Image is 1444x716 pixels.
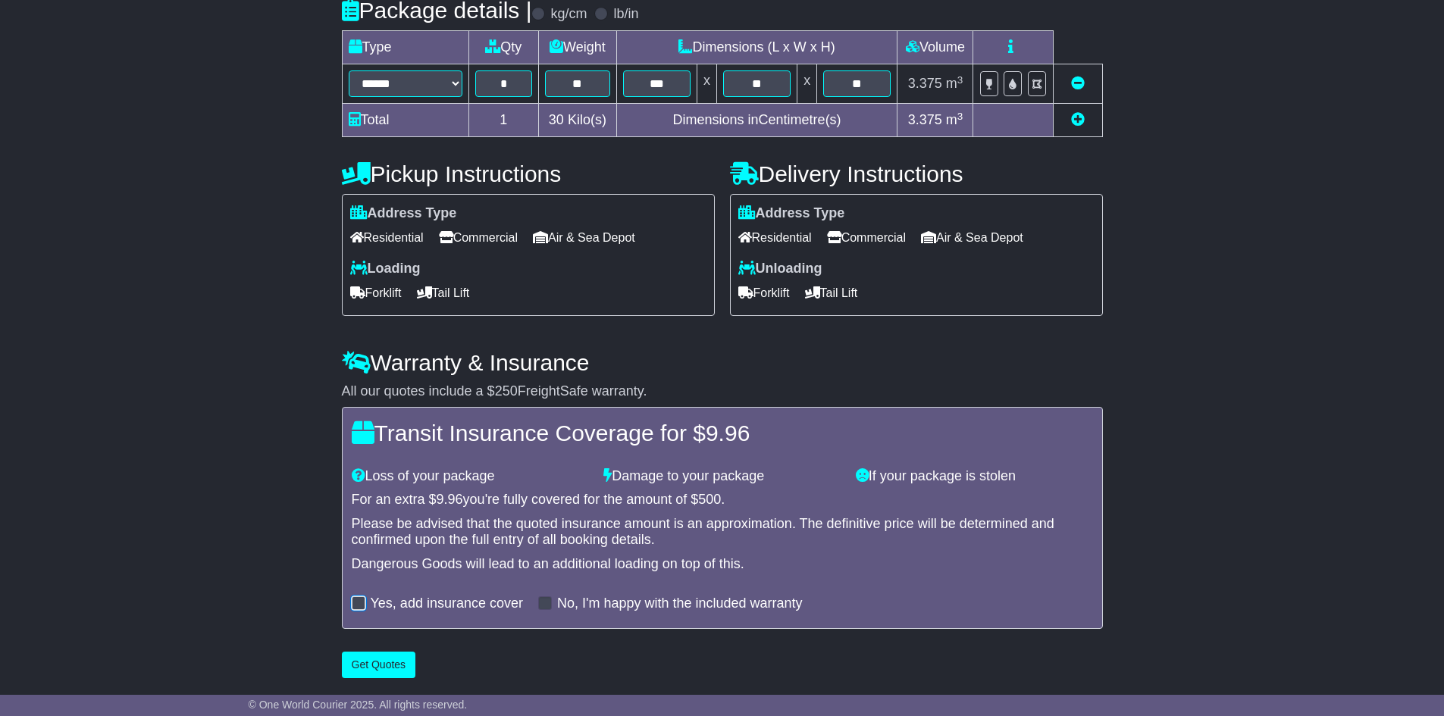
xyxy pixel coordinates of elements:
span: 9.96 [706,421,750,446]
span: © One World Courier 2025. All rights reserved. [249,699,468,711]
td: x [797,64,817,104]
td: Kilo(s) [539,104,617,137]
sup: 3 [957,74,963,86]
div: Dangerous Goods will lead to an additional loading on top of this. [352,556,1093,573]
label: Address Type [350,205,457,222]
td: Volume [897,31,973,64]
div: Please be advised that the quoted insurance amount is an approximation. The definitive price will... [352,516,1093,549]
td: Weight [539,31,617,64]
td: Dimensions in Centimetre(s) [616,104,897,137]
h4: Transit Insurance Coverage for $ [352,421,1093,446]
span: Air & Sea Depot [921,226,1023,249]
span: Air & Sea Depot [533,226,635,249]
span: Commercial [439,226,518,249]
div: Damage to your package [596,468,848,485]
span: Tail Lift [417,281,470,305]
div: For an extra $ you're fully covered for the amount of $ . [352,492,1093,508]
span: m [946,76,963,91]
span: 250 [495,383,518,399]
span: Commercial [827,226,906,249]
span: Residential [738,226,812,249]
span: m [946,112,963,127]
h4: Delivery Instructions [730,161,1103,186]
span: 3.375 [908,76,942,91]
td: x [697,64,716,104]
sup: 3 [957,111,963,122]
span: Residential [350,226,424,249]
h4: Pickup Instructions [342,161,715,186]
label: Address Type [738,205,845,222]
span: Forklift [738,281,790,305]
label: kg/cm [550,6,587,23]
button: Get Quotes [342,652,416,678]
label: Yes, add insurance cover [371,596,523,612]
td: Type [342,31,468,64]
label: No, I'm happy with the included warranty [557,596,803,612]
h4: Warranty & Insurance [342,350,1103,375]
a: Add new item [1071,112,1085,127]
td: Dimensions (L x W x H) [616,31,897,64]
td: 1 [468,104,539,137]
span: 500 [698,492,721,507]
span: Forklift [350,281,402,305]
div: Loss of your package [344,468,597,485]
a: Remove this item [1071,76,1085,91]
td: Total [342,104,468,137]
label: Unloading [738,261,822,277]
span: 30 [549,112,564,127]
span: Tail Lift [805,281,858,305]
td: Qty [468,31,539,64]
label: Loading [350,261,421,277]
div: All our quotes include a $ FreightSafe warranty. [342,383,1103,400]
label: lb/in [613,6,638,23]
div: If your package is stolen [848,468,1101,485]
span: 3.375 [908,112,942,127]
span: 9.96 [437,492,463,507]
